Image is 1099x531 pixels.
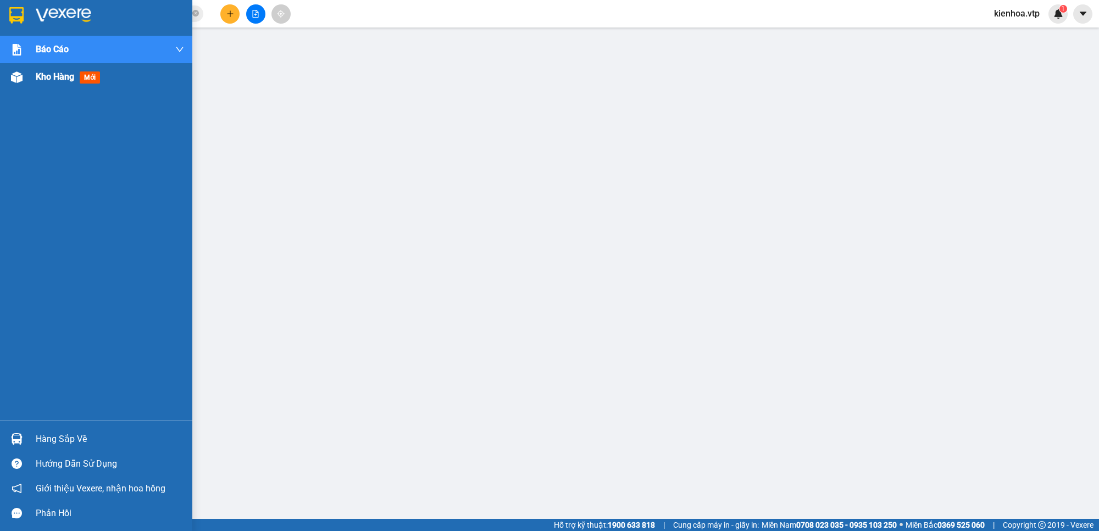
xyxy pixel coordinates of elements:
[673,519,759,531] span: Cung cấp máy in - giấy in:
[608,521,655,529] strong: 1900 633 818
[80,71,100,84] span: mới
[12,483,22,494] span: notification
[554,519,655,531] span: Hỗ trợ kỹ thuật:
[36,431,184,447] div: Hàng sắp về
[36,42,69,56] span: Báo cáo
[252,10,259,18] span: file-add
[9,7,24,24] img: logo-vxr
[1073,4,1092,24] button: caret-down
[11,71,23,83] img: warehouse-icon
[271,4,291,24] button: aim
[993,519,995,531] span: |
[985,7,1048,20] span: kienhoa.vtp
[192,10,199,16] span: close-circle
[1053,9,1063,19] img: icon-new-feature
[796,521,897,529] strong: 0708 023 035 - 0935 103 250
[36,456,184,472] div: Hướng dẫn sử dụng
[11,44,23,56] img: solution-icon
[1059,5,1067,13] sup: 1
[192,9,199,19] span: close-circle
[36,482,165,495] span: Giới thiệu Vexere, nhận hoa hồng
[246,4,265,24] button: file-add
[226,10,234,18] span: plus
[36,71,74,82] span: Kho hàng
[220,4,240,24] button: plus
[663,519,665,531] span: |
[12,508,22,518] span: message
[277,10,285,18] span: aim
[1038,521,1046,529] span: copyright
[1078,9,1088,19] span: caret-down
[175,45,184,54] span: down
[11,433,23,445] img: warehouse-icon
[12,458,22,469] span: question-circle
[1061,5,1065,13] span: 1
[900,523,903,527] span: ⚪️
[36,505,184,522] div: Phản hồi
[762,519,897,531] span: Miền Nam
[906,519,985,531] span: Miền Bắc
[937,521,985,529] strong: 0369 525 060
